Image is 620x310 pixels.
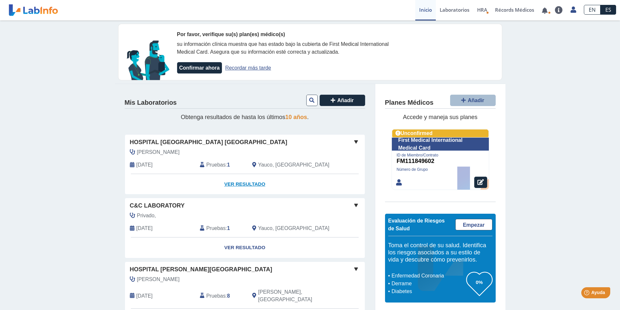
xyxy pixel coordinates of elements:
span: Ponce, PR [258,288,330,304]
a: Empezar [455,219,492,230]
span: Pruebas [206,161,226,169]
span: 2025-03-11 [136,292,153,300]
span: Accede y maneja sus planes [403,114,477,120]
div: : [195,224,247,232]
h3: 0% [466,278,492,286]
iframe: Help widget launcher [562,285,613,303]
span: Hospital [PERSON_NAME][GEOGRAPHIC_DATA] [130,265,272,274]
span: Yauco, PR [258,224,329,232]
button: Añadir [450,95,496,106]
span: Pruebas [206,224,226,232]
a: Ver Resultado [125,174,365,195]
span: HRA [477,7,487,13]
h4: Planes Médicos [385,99,434,107]
span: Martinez Aja, Jorge [137,148,180,156]
span: 2025-09-08 [136,224,153,232]
span: su información clínica muestra que has estado bajo la cubierta de First Medical International Med... [177,41,389,55]
span: Pruebas [206,292,226,300]
b: 1 [227,225,230,231]
span: Evaluación de Riesgos de Salud [388,218,445,231]
span: 10 años [285,114,307,120]
span: Martinez Colon, Jorge [137,276,180,283]
span: Privado, [137,212,156,220]
h5: Toma el control de su salud. Identifica los riesgos asociados a su estilo de vida y descubre cómo... [388,242,492,263]
li: Diabetes [390,288,466,295]
h4: Mis Laboratorios [125,99,177,107]
span: Añadir [468,98,484,103]
div: : [195,288,247,304]
button: Añadir [320,95,365,106]
span: Hospital [GEOGRAPHIC_DATA] [GEOGRAPHIC_DATA] [130,138,287,147]
b: 1 [227,162,230,168]
span: Yauco, PR [258,161,329,169]
span: Obtenga resultados de hasta los últimos . [181,114,309,120]
li: Enfermedad Coronaria [390,272,466,280]
span: Empezar [463,222,485,228]
a: Ver Resultado [125,237,365,258]
span: Añadir [337,98,354,103]
li: Derrame [390,280,466,288]
span: C&C Laboratory [130,201,185,210]
a: ES [600,5,616,15]
div: Por favor, verifique su(s) plan(es) médico(s) [177,31,408,38]
a: EN [584,5,600,15]
span: 2025-09-16 [136,161,153,169]
a: Recordar más tarde [225,65,271,71]
button: Confirmar ahora [177,62,222,74]
b: 8 [227,293,230,299]
div: : [195,161,247,169]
